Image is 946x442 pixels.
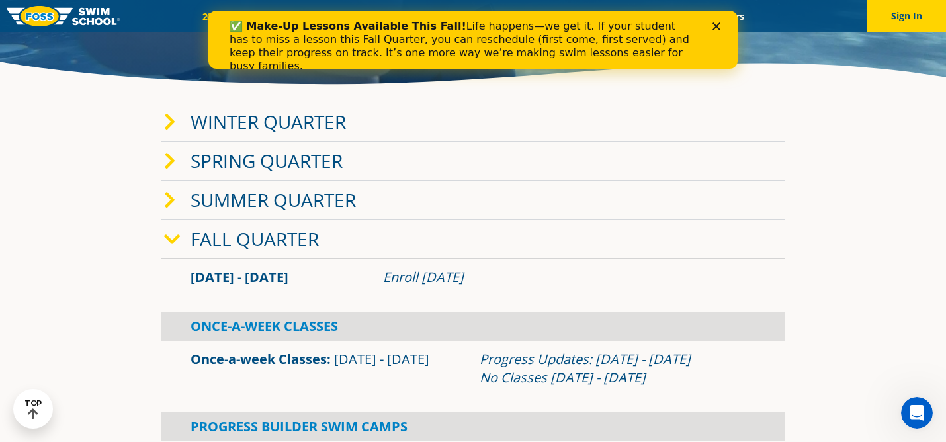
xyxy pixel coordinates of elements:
span: [DATE] - [DATE] [191,268,288,286]
b: ✅ Make-Up Lessons Available This Fall! [21,9,258,22]
a: Fall Quarter [191,226,319,251]
span: [DATE] - [DATE] [334,350,429,368]
a: Once-a-week Classes [191,350,327,368]
a: Schools [273,10,329,22]
div: TOP [24,399,42,420]
div: Close [504,12,517,20]
div: Progress Builder Swim Camps [161,412,785,441]
a: Winter Quarter [191,109,346,134]
a: Careers [701,10,755,22]
iframe: Intercom live chat [901,397,933,429]
a: About FOSS [445,10,519,22]
a: Blog [659,10,701,22]
a: Swim Path® Program [329,10,445,22]
img: FOSS Swim School Logo [7,6,120,26]
a: Summer Quarter [191,187,356,212]
a: Spring Quarter [191,148,343,173]
a: 2025 Calendar [191,10,273,22]
iframe: Intercom live chat banner [208,11,738,69]
div: Progress Updates: [DATE] - [DATE] No Classes [DATE] - [DATE] [480,350,755,387]
div: Life happens—we get it. If your student has to miss a lesson this Fall Quarter, you can reschedul... [21,9,487,62]
div: Once-A-Week Classes [161,312,785,341]
div: Enroll [DATE] [383,268,755,287]
a: Swim Like [PERSON_NAME] [519,10,659,22]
